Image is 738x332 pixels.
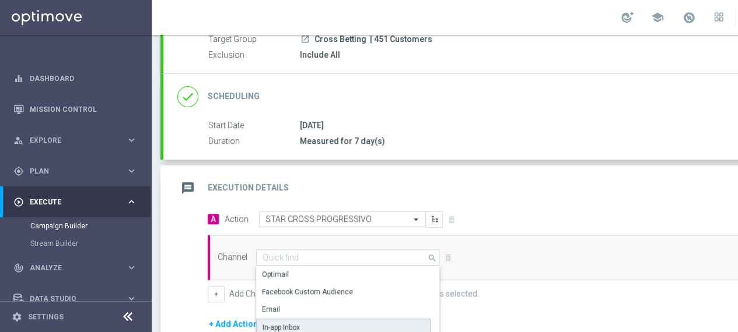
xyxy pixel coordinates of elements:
button: equalizer Dashboard [13,74,138,83]
span: Cross Betting [314,34,366,45]
span: Explore [30,137,126,144]
div: Stream Builder [30,235,151,252]
div: Execute [13,197,126,207]
h2: Execution Details [208,182,289,193]
span: Execute [30,199,126,206]
div: Dashboard [13,63,137,94]
div: Optimail [262,269,289,280]
button: track_changes Analyze keyboard_arrow_right [13,263,138,273]
div: Campaign Builder [30,217,151,235]
button: play_circle_outline Execute keyboard_arrow_right [13,197,138,207]
i: keyboard_arrow_right [126,196,137,207]
label: Duration [208,136,300,147]
a: Dashboard [30,63,137,94]
div: Data Studio [13,294,126,304]
i: settings [12,312,22,322]
button: + Add Action [208,317,259,331]
span: Analyze [30,264,126,271]
i: equalizer [13,73,24,84]
div: Press SPACE to select this row. [256,284,431,301]
div: Explore [13,135,126,146]
label: Channel [218,252,247,262]
span: Data Studio [30,295,126,302]
i: search [428,250,438,263]
i: keyboard_arrow_right [126,293,137,304]
a: Mission Control [30,94,137,125]
div: Press SPACE to select this row. [256,266,431,284]
h2: Scheduling [208,91,260,102]
div: Plan [13,166,126,176]
i: gps_fixed [13,166,24,176]
ng-select: STAR CROSS PROGRESSIVO [259,211,425,227]
button: gps_fixed Plan keyboard_arrow_right [13,167,138,176]
i: play_circle_outline [13,197,24,207]
button: person_search Explore keyboard_arrow_right [13,136,138,145]
div: Analyze [13,263,126,273]
i: keyboard_arrow_right [126,262,137,273]
div: Facebook Custom Audience [262,287,353,297]
button: Mission Control [13,105,138,114]
i: keyboard_arrow_right [126,165,137,176]
a: Campaign Builder [30,221,121,231]
i: done [177,86,198,107]
span: school [651,11,664,24]
span: Plan [30,168,126,175]
label: Action [225,214,249,224]
a: Stream Builder [30,239,121,248]
button: + [208,286,225,302]
button: Data Studio keyboard_arrow_right [13,294,138,303]
label: Add Channel [229,289,275,299]
div: Mission Control [13,94,137,125]
input: Quick find [256,249,439,266]
label: Start Date [208,121,300,131]
i: keyboard_arrow_right [126,135,137,146]
label: Target Group [208,34,300,45]
div: Press SPACE to select this row. [256,301,431,319]
a: Settings [28,313,64,320]
div: Email [262,304,280,315]
i: launch [300,34,310,44]
i: track_changes [13,263,24,273]
span: A [208,214,219,224]
i: person_search [13,135,24,146]
label: Exclusion [208,50,300,61]
span: | 451 Customers [370,34,432,45]
i: message [177,178,198,199]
